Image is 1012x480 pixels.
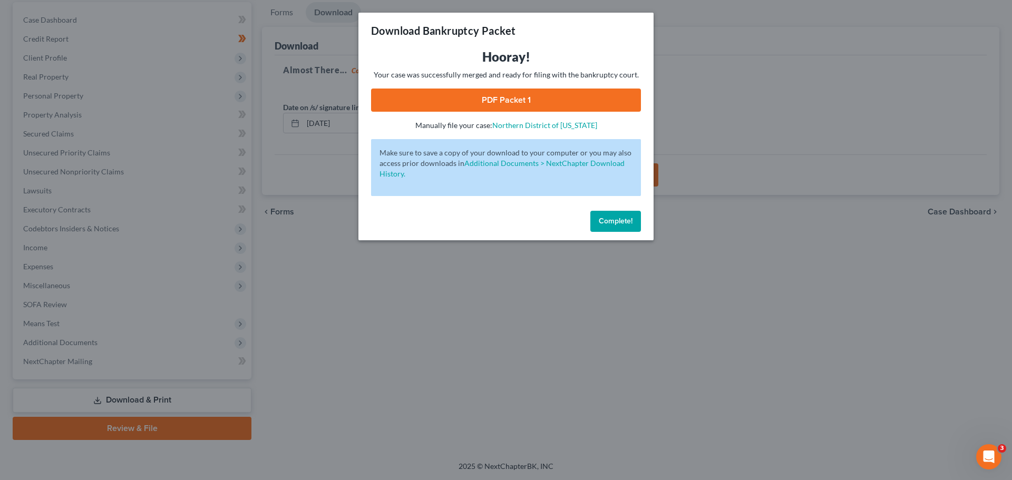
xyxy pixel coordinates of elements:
span: 3 [998,444,1006,453]
button: Complete! [590,211,641,232]
a: Northern District of [US_STATE] [492,121,597,130]
h3: Download Bankruptcy Packet [371,23,515,38]
a: PDF Packet 1 [371,89,641,112]
span: Complete! [599,217,632,226]
p: Manually file your case: [371,120,641,131]
p: Make sure to save a copy of your download to your computer or you may also access prior downloads in [379,148,632,179]
a: Additional Documents > NextChapter Download History. [379,159,625,178]
p: Your case was successfully merged and ready for filing with the bankruptcy court. [371,70,641,80]
h3: Hooray! [371,48,641,65]
iframe: Intercom live chat [976,444,1001,469]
